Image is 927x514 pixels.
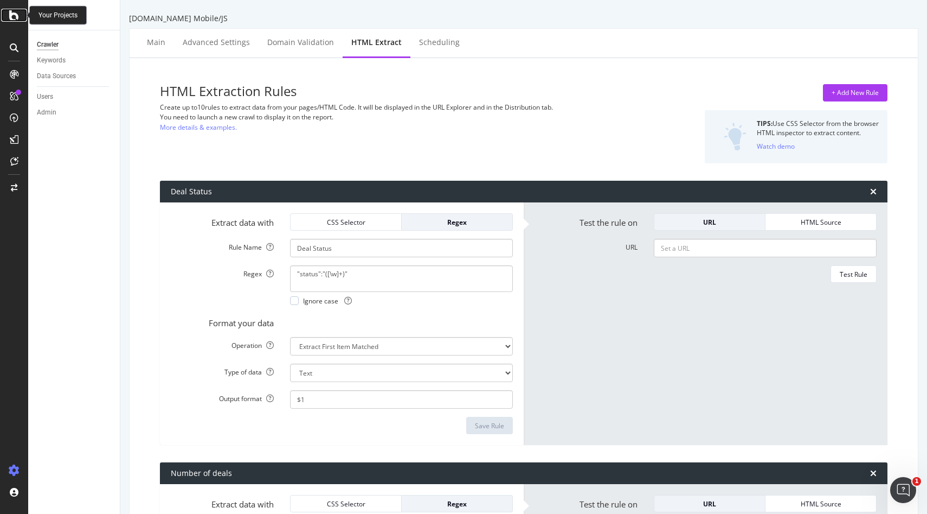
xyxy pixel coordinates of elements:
label: Extract data with [163,495,282,510]
label: Extract data with [163,213,282,229]
input: Provide a name [290,239,513,257]
div: You need to launch a new crawl to display it on the report. [160,112,639,122]
div: times [870,469,877,478]
input: Set a URL [654,239,877,257]
div: Admin [37,107,56,118]
button: Watch demo [757,137,795,155]
div: Crawler [37,39,59,50]
label: Format your data [163,314,282,329]
div: Watch demo [757,142,795,151]
button: URL [654,495,765,512]
button: Regex [402,213,513,231]
label: Output format [163,390,282,403]
a: Keywords [37,55,112,66]
div: Advanced Settings [183,37,250,48]
a: More details & examples. [160,122,237,133]
div: Main [147,37,165,48]
a: Users [37,91,112,103]
div: Test Rule [840,270,867,279]
img: DZQOUYU0WpgAAAAASUVORK5CYII= [724,123,746,151]
iframe: Intercom live chat [890,477,916,503]
button: Regex [402,495,513,512]
div: Keywords [37,55,66,66]
div: Scheduling [419,37,460,48]
div: URL [663,218,756,227]
button: Test Rule [831,265,877,283]
div: Data Sources [37,71,76,82]
label: Type of data [163,364,282,377]
div: Your Projects [38,11,78,20]
span: Ignore case [303,296,352,306]
div: Regex [410,499,504,509]
div: CSS Selector [299,218,392,227]
textarea: "status":"([\w]+)" [290,265,513,291]
button: HTML Source [765,495,877,512]
div: Use CSS Selector from the browser [757,119,879,128]
a: Admin [37,107,112,118]
span: 1 [912,477,921,486]
div: Create up to 10 rules to extract data from your pages/HTML Code. It will be displayed in the URL ... [160,103,639,112]
input: $1 [290,390,513,409]
button: Save Rule [466,417,513,434]
div: Regex [410,218,504,227]
div: [DOMAIN_NAME] Mobile/JS [129,13,918,24]
div: Deal Status [171,186,212,197]
div: HTML Extract [351,37,402,48]
strong: TIPS: [757,119,772,128]
label: Test the rule on [526,213,646,229]
button: CSS Selector [290,213,402,231]
div: Domain Validation [267,37,334,48]
div: URL [663,499,756,509]
div: Number of deals [171,468,232,479]
div: times [870,187,877,196]
div: HTML inspector to extract content. [757,128,879,137]
a: Crawler [37,39,112,50]
label: Test the rule on [526,495,646,510]
div: HTML Source [774,499,867,509]
div: Save Rule [475,421,504,430]
label: Regex [163,265,282,278]
div: Users [37,91,53,103]
label: Operation [163,337,282,350]
button: HTML Source [765,213,877,231]
label: Rule Name [163,239,282,252]
button: + Add New Rule [823,84,887,101]
div: CSS Selector [299,499,392,509]
a: Data Sources [37,71,112,82]
div: + Add New Rule [832,88,879,97]
button: CSS Selector [290,495,402,512]
button: URL [654,213,765,231]
label: URL [526,239,646,252]
h3: HTML Extraction Rules [160,84,639,98]
div: HTML Source [774,218,867,227]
